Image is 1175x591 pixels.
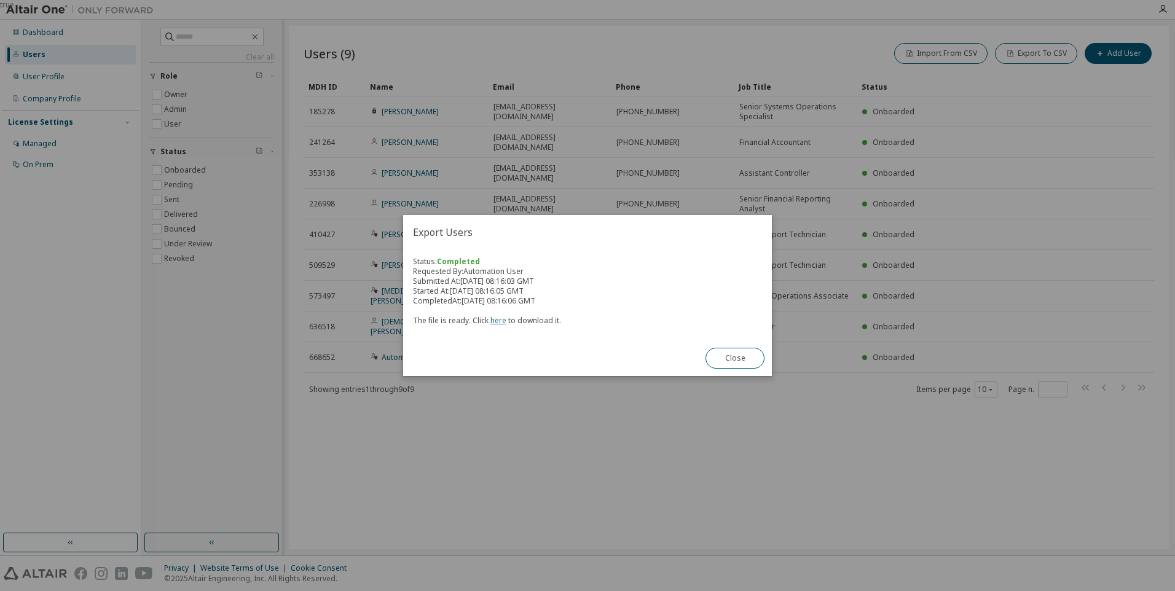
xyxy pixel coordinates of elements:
[413,306,762,326] div: The file is ready. Click to download it.
[437,256,480,267] span: Completed
[403,215,772,249] h2: Export Users
[413,276,762,286] div: Submitted At: [DATE] 08:16:03 GMT
[413,257,762,326] div: Status: Requested By: Automation User Started At: [DATE] 08:16:05 GMT Completed At: [DATE] 08:16:...
[705,348,764,369] button: Close
[490,315,506,326] a: here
